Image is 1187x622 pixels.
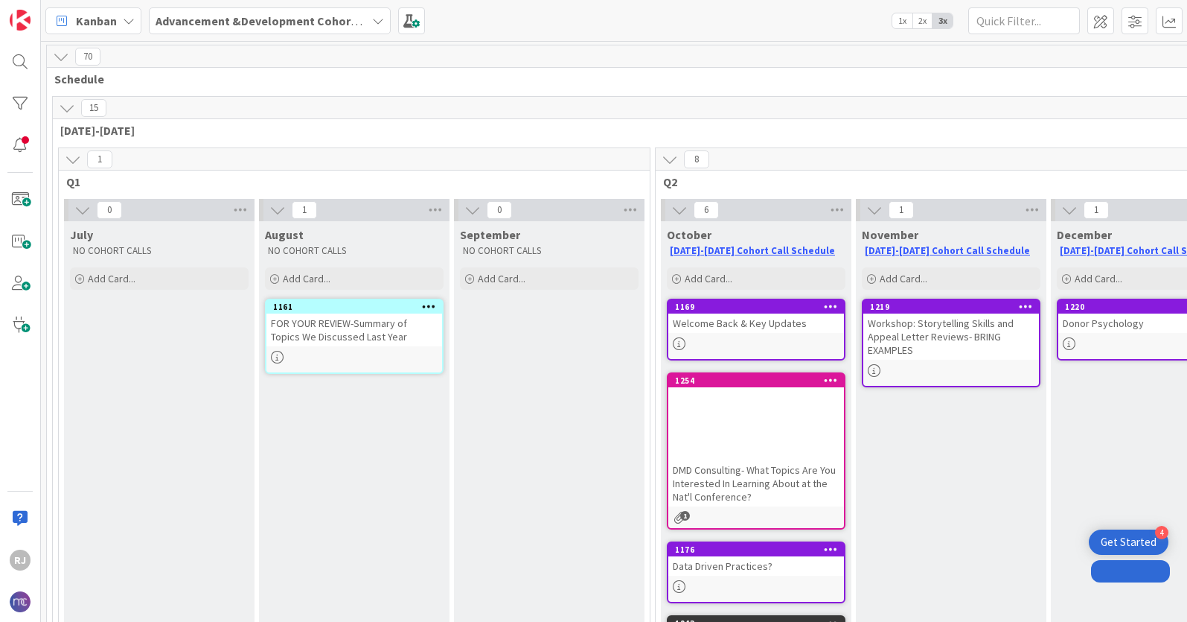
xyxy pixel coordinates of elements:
[266,314,442,346] div: FOR YOUR REVIEW-Summary of Topics We Discussed Last Year
[668,300,844,333] div: 1169Welcome Back & Key Updates
[273,302,442,312] div: 1161
[75,48,100,66] span: 70
[1084,201,1109,219] span: 1
[668,460,844,507] div: DMD Consulting- What Topics Are You Interested In Learning About at the Nat'l Conference?
[76,12,117,30] span: Kanban
[478,272,525,285] span: Add Card...
[670,244,835,257] a: [DATE]-[DATE] Cohort Call Schedule
[863,300,1039,314] div: 1219
[10,10,31,31] img: Visit kanbanzone.com
[668,374,844,387] div: 1254
[968,7,1080,34] input: Quick Filter...
[870,302,1039,312] div: 1219
[10,550,31,571] div: RJ
[668,543,844,556] div: 1176
[266,300,442,314] div: 1161
[265,227,304,242] span: August
[487,201,512,219] span: 0
[283,272,330,285] span: Add Card...
[862,227,918,242] span: November
[266,300,442,346] div: 1161FOR YOUR REVIEW-Summary of Topics We Discussed Last Year
[10,591,31,612] img: avatar
[863,300,1039,360] div: 1219Workshop: Storytelling Skills and Appeal Letter Reviews- BRING EXAMPLES
[66,174,631,189] span: Q1
[667,372,845,530] a: 1254DMD Consulting- What Topics Are You Interested In Learning About at the Nat'l Conference?
[668,374,844,507] div: 1254DMD Consulting- What Topics Are You Interested In Learning About at the Nat'l Conference?
[865,244,1030,257] a: [DATE]-[DATE] Cohort Call Schedule
[1155,526,1168,539] div: 4
[463,245,636,257] p: NO COHORT CALLS
[675,545,844,555] div: 1176
[684,150,709,168] span: 8
[668,556,844,576] div: Data Driven Practices?
[889,201,914,219] span: 1
[685,272,732,285] span: Add Card...
[97,201,122,219] span: 0
[73,245,246,257] p: NO COHORT CALLS
[1089,530,1168,555] div: Open Get Started checklist, remaining modules: 4
[268,245,441,257] p: NO COHORT CALLS
[667,542,845,603] a: 1176Data Driven Practices?
[87,150,112,168] span: 1
[932,13,953,28] span: 3x
[675,302,844,312] div: 1169
[292,201,317,219] span: 1
[1101,535,1156,550] div: Get Started
[668,543,844,576] div: 1176Data Driven Practices?
[1057,227,1112,242] span: December
[667,299,845,361] a: 1169Welcome Back & Key Updates
[667,227,711,242] span: October
[680,511,690,521] span: 1
[912,13,932,28] span: 2x
[88,272,135,285] span: Add Card...
[70,227,93,242] span: July
[862,299,1040,387] a: 1219Workshop: Storytelling Skills and Appeal Letter Reviews- BRING EXAMPLES
[81,99,106,117] span: 15
[863,314,1039,360] div: Workshop: Storytelling Skills and Appeal Letter Reviews- BRING EXAMPLES
[668,314,844,333] div: Welcome Back & Key Updates
[892,13,912,28] span: 1x
[694,201,719,219] span: 6
[265,299,444,374] a: 1161FOR YOUR REVIEW-Summary of Topics We Discussed Last Year
[668,300,844,314] div: 1169
[1075,272,1122,285] span: Add Card...
[460,227,520,242] span: September
[675,375,844,386] div: 1254
[880,272,927,285] span: Add Card...
[156,13,385,28] b: Advancement &Development Cohort Calls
